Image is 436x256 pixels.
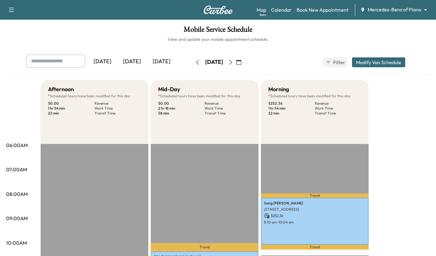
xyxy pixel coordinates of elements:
p: Work Time [315,106,361,111]
button: Filter [323,57,347,67]
p: Work Time [94,106,141,111]
h5: Mid-Day [158,85,180,94]
p: 1 hr 54 min [268,106,315,111]
h5: Afternoon [48,85,74,94]
p: Travel [261,245,369,250]
p: 07:00AM [6,166,27,173]
span: Mercedes-Benz of Plano [368,6,421,13]
p: Revenue [205,101,251,106]
p: Transit Time [205,111,251,116]
p: 06:00AM [6,142,28,149]
p: Travel [151,243,258,251]
p: 22 min [268,111,315,116]
a: Book New Appointment [297,6,349,14]
p: 10:00AM [6,239,27,246]
p: Sang [PERSON_NAME] [264,201,366,206]
p: Scheduled hours have been modified for this day [268,94,361,99]
a: Calendar [271,6,292,14]
p: 09:00AM [6,215,28,222]
p: $ 0.00 [48,101,94,106]
div: [DATE] [88,55,117,69]
p: 22 min [48,111,94,116]
p: Work Time [205,106,251,111]
div: [DATE] [117,55,147,69]
p: Revenue [315,101,361,106]
h6: View and update your mobile appointment schedule. [6,36,430,42]
p: Transit Time [315,111,361,116]
button: Modify Van Schedule [352,57,405,67]
p: Scheduled hours have been modified for this day [48,94,141,99]
p: 1 hr 54 min [48,106,94,111]
img: Curbee Logo [203,6,233,14]
div: [DATE] [147,55,176,69]
a: MapBeta [257,6,266,14]
p: Transit Time [94,111,141,116]
p: 08:00AM [6,190,28,198]
p: Revenue [94,101,141,106]
div: [DATE] [205,58,223,66]
p: $ 0.00 [158,101,205,106]
span: Filter [333,59,344,66]
p: Scheduled hours have been modified for this day [158,94,251,99]
p: Travel [261,193,369,197]
p: $ 252.36 [264,213,366,219]
h1: Mobile Service Schedule [6,26,430,36]
div: Beta [260,13,266,17]
h5: Morning [268,85,289,94]
p: [STREET_ADDRESS] [264,207,366,212]
p: 2 hr 18 min [158,106,205,111]
p: $ 252.36 [268,101,315,106]
p: 8:10 am - 10:04 am [264,220,366,225]
p: 58 min [158,111,205,116]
